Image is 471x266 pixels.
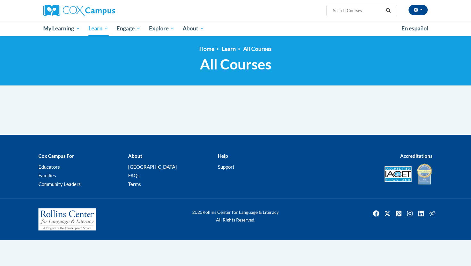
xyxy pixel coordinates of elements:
[218,153,228,159] b: Help
[393,208,404,219] img: Pinterest icon
[38,164,60,170] a: Educators
[38,153,74,159] b: Cox Campus For
[405,208,415,219] img: Instagram icon
[39,21,84,36] a: My Learning
[128,173,140,178] a: FAQs
[128,153,142,159] b: About
[43,5,115,16] img: Cox Campus
[34,21,437,36] div: Main menu
[84,21,113,36] a: Learn
[397,22,433,35] a: En español
[409,5,428,15] button: Account Settings
[427,208,437,219] a: Facebook Group
[117,25,141,32] span: Engage
[400,153,433,159] b: Accreditations
[405,208,415,219] a: Instagram
[200,56,271,73] span: All Courses
[218,164,235,170] a: Support
[38,208,96,231] img: Rollins Center for Language & Literacy - A Program of the Atlanta Speech School
[43,25,80,32] span: My Learning
[401,25,428,32] span: En español
[382,208,392,219] img: Twitter icon
[371,208,381,219] img: Facebook icon
[393,208,404,219] a: Pinterest
[43,5,165,16] a: Cox Campus
[149,25,175,32] span: Explore
[168,208,303,224] div: Rollins Center for Language & Literacy All Rights Reserved.
[183,25,204,32] span: About
[382,208,392,219] a: Twitter
[222,45,236,52] a: Learn
[243,45,272,52] a: All Courses
[416,208,426,219] a: Linkedin
[128,164,177,170] a: [GEOGRAPHIC_DATA]
[38,181,81,187] a: Community Leaders
[145,21,179,36] a: Explore
[128,181,141,187] a: Terms
[88,25,109,32] span: Learn
[38,173,56,178] a: Families
[384,7,393,14] button: Search
[371,208,381,219] a: Facebook
[199,45,214,52] a: Home
[112,21,145,36] a: Engage
[192,209,202,215] span: 2025
[427,208,437,219] img: Facebook group icon
[179,21,209,36] a: About
[417,163,433,185] img: IDA® Accredited
[384,166,412,182] img: Accredited IACET® Provider
[416,208,426,219] img: LinkedIn icon
[332,7,384,14] input: Search Courses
